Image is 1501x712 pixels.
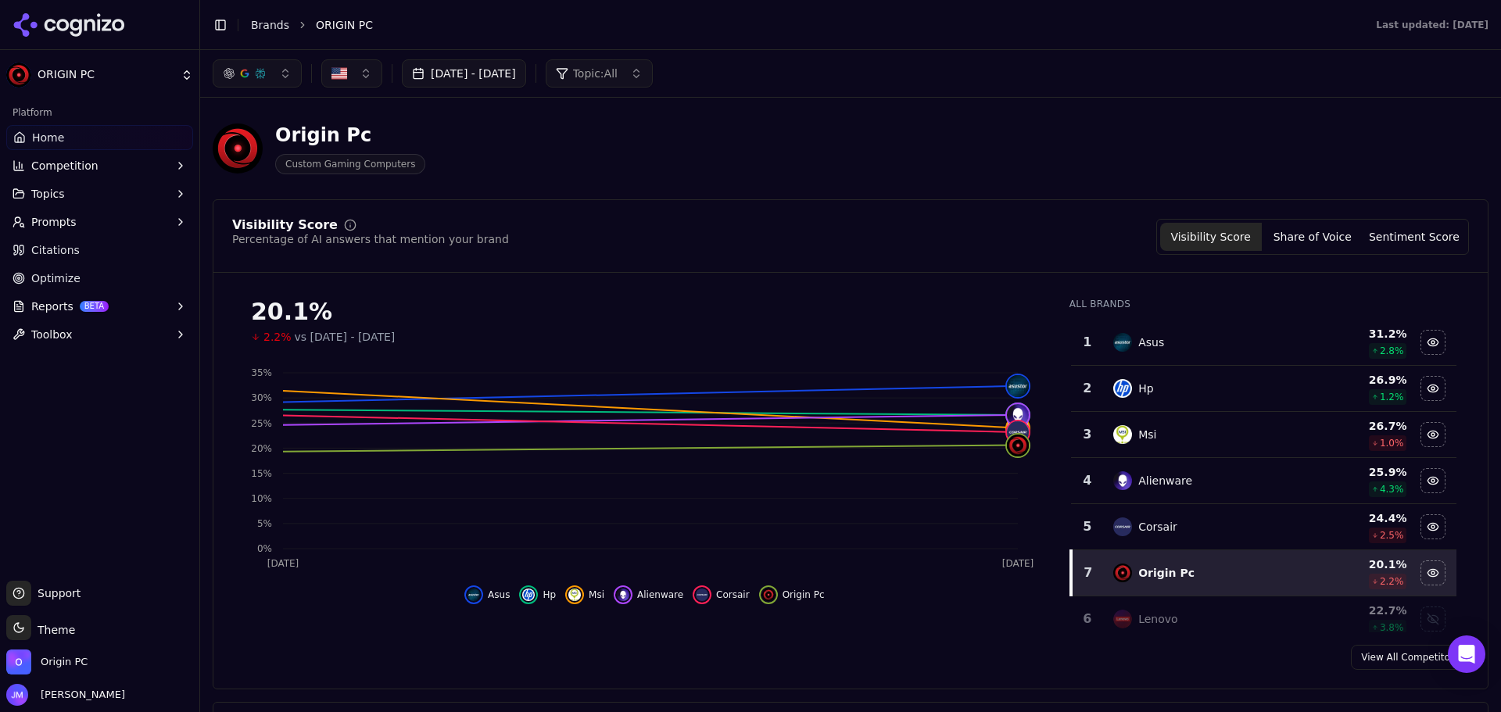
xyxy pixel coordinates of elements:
[267,558,299,569] tspan: [DATE]
[1071,458,1456,504] tr: 4alienwareAlienware25.9%4.3%Hide alienware data
[251,468,272,479] tspan: 15%
[1138,381,1153,396] div: Hp
[522,589,535,601] img: hp
[31,186,65,202] span: Topics
[464,585,510,604] button: Hide asus data
[1007,404,1029,426] img: alienware
[1380,483,1404,496] span: 4.3 %
[251,392,272,403] tspan: 30%
[1077,333,1098,352] div: 1
[1069,298,1456,310] div: All Brands
[1306,372,1406,388] div: 26.9 %
[565,585,604,604] button: Hide msi data
[696,589,708,601] img: corsair
[6,100,193,125] div: Platform
[32,130,64,145] span: Home
[1138,611,1177,627] div: Lenovo
[1420,606,1445,631] button: Show lenovo data
[1077,471,1098,490] div: 4
[31,270,81,286] span: Optimize
[232,219,338,231] div: Visibility Score
[1138,519,1177,535] div: Corsair
[1113,333,1132,352] img: asus
[1262,223,1363,251] button: Share of Voice
[1306,326,1406,342] div: 31.2 %
[6,322,193,347] button: Toolbox
[1306,464,1406,480] div: 25.9 %
[31,585,81,601] span: Support
[232,231,509,247] div: Percentage of AI answers that mention your brand
[1113,471,1132,490] img: alienware
[488,589,510,601] span: Asus
[1079,564,1098,582] div: 7
[6,294,193,319] button: ReportsBETA
[1007,435,1029,456] img: origin pc
[1007,421,1029,443] img: corsair
[519,585,556,604] button: Hide hp data
[543,589,556,601] span: Hp
[1071,412,1456,458] tr: 3msiMsi26.7%1.0%Hide msi data
[1380,575,1404,588] span: 2.2 %
[467,589,480,601] img: asus
[1077,425,1098,444] div: 3
[1380,345,1404,357] span: 2.8 %
[251,443,272,454] tspan: 20%
[1306,603,1406,618] div: 22.7 %
[38,68,174,82] span: ORIGIN PC
[275,154,425,174] span: Custom Gaming Computers
[251,493,272,504] tspan: 10%
[1380,529,1404,542] span: 2.5 %
[6,125,193,150] a: Home
[6,684,28,706] img: Jesse Mak
[1363,223,1465,251] button: Sentiment Score
[6,63,31,88] img: ORIGIN PC
[1420,376,1445,401] button: Hide hp data
[251,418,272,429] tspan: 25%
[31,624,75,636] span: Theme
[783,589,825,601] span: Origin Pc
[693,585,750,604] button: Hide corsair data
[1420,468,1445,493] button: Hide alienware data
[316,17,373,33] span: ORIGIN PC
[1113,379,1132,398] img: hp
[1113,564,1132,582] img: origin pc
[251,298,1038,326] div: 20.1%
[1380,621,1404,634] span: 3.8 %
[275,123,425,148] div: Origin Pc
[1420,514,1445,539] button: Hide corsair data
[1113,517,1132,536] img: corsair
[1420,330,1445,355] button: Hide asus data
[6,266,193,291] a: Optimize
[1077,517,1098,536] div: 5
[617,589,629,601] img: alienware
[716,589,750,601] span: Corsair
[1071,596,1456,642] tr: 6lenovoLenovo22.7%3.8%Show lenovo data
[1380,437,1404,449] span: 1.0 %
[6,649,31,674] img: Origin PC
[1138,565,1195,581] div: Origin Pc
[1138,427,1156,442] div: Msi
[1351,645,1469,670] a: View All Competitors
[1420,422,1445,447] button: Hide msi data
[331,66,347,81] img: United States
[6,209,193,234] button: Prompts
[80,301,109,312] span: BETA
[31,299,73,314] span: Reports
[1007,375,1029,397] img: asus
[41,655,88,669] span: Origin PC
[1002,558,1034,569] tspan: [DATE]
[1306,510,1406,526] div: 24.4 %
[251,367,272,378] tspan: 35%
[257,518,272,529] tspan: 5%
[573,66,618,81] span: Topic: All
[1448,635,1485,673] div: Open Intercom Messenger
[263,329,292,345] span: 2.2%
[251,19,289,31] a: Brands
[6,649,88,674] button: Open organization switcher
[31,158,99,174] span: Competition
[1380,391,1404,403] span: 1.2 %
[213,123,263,174] img: ORIGIN PC
[251,17,1345,33] nav: breadcrumb
[1306,418,1406,434] div: 26.7 %
[1071,366,1456,412] tr: 2hpHp26.9%1.2%Hide hp data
